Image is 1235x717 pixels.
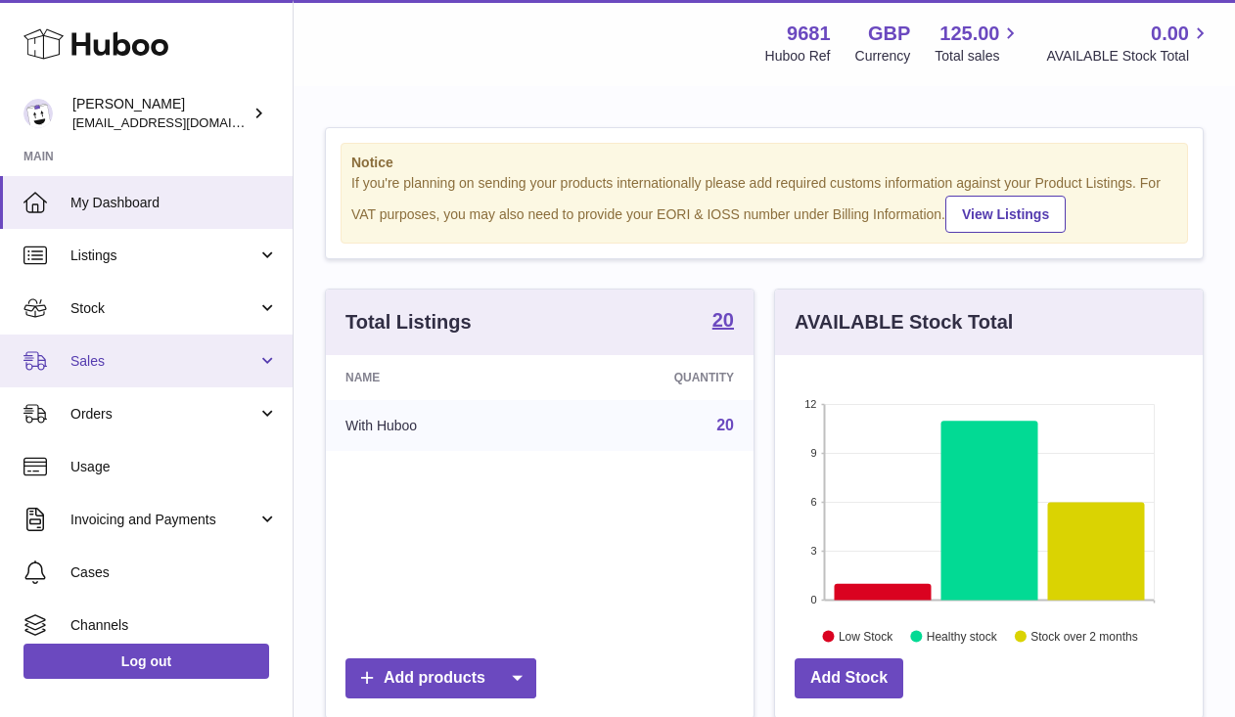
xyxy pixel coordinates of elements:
[70,352,257,371] span: Sales
[765,47,831,66] div: Huboo Ref
[795,658,903,698] a: Add Stock
[23,644,269,679] a: Log out
[70,511,257,529] span: Invoicing and Payments
[810,594,816,605] text: 0
[70,405,257,424] span: Orders
[70,563,278,582] span: Cases
[552,355,754,400] th: Quantity
[716,417,734,433] a: 20
[810,447,816,459] text: 9
[787,21,831,47] strong: 9681
[935,47,1022,66] span: Total sales
[810,496,816,508] text: 6
[70,246,257,265] span: Listings
[326,355,552,400] th: Name
[935,21,1022,66] a: 125.00 Total sales
[326,400,552,451] td: With Huboo
[72,114,288,130] span: [EMAIL_ADDRESS][DOMAIN_NAME]
[1030,629,1137,643] text: Stock over 2 months
[855,47,911,66] div: Currency
[351,174,1177,233] div: If you're planning on sending your products internationally please add required customs informati...
[23,99,53,128] img: hello@colourchronicles.com
[795,309,1013,336] h3: AVAILABLE Stock Total
[72,95,249,132] div: [PERSON_NAME]
[1046,21,1212,66] a: 0.00 AVAILABLE Stock Total
[712,310,734,330] strong: 20
[810,545,816,557] text: 3
[945,196,1066,233] a: View Listings
[939,21,999,47] span: 125.00
[70,194,278,212] span: My Dashboard
[70,458,278,476] span: Usage
[1151,21,1189,47] span: 0.00
[351,154,1177,172] strong: Notice
[70,616,278,635] span: Channels
[712,310,734,334] a: 20
[868,21,910,47] strong: GBP
[839,629,893,643] text: Low Stock
[345,658,536,698] a: Add products
[927,629,998,643] text: Healthy stock
[804,398,816,410] text: 12
[345,309,472,336] h3: Total Listings
[70,299,257,318] span: Stock
[1046,47,1212,66] span: AVAILABLE Stock Total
